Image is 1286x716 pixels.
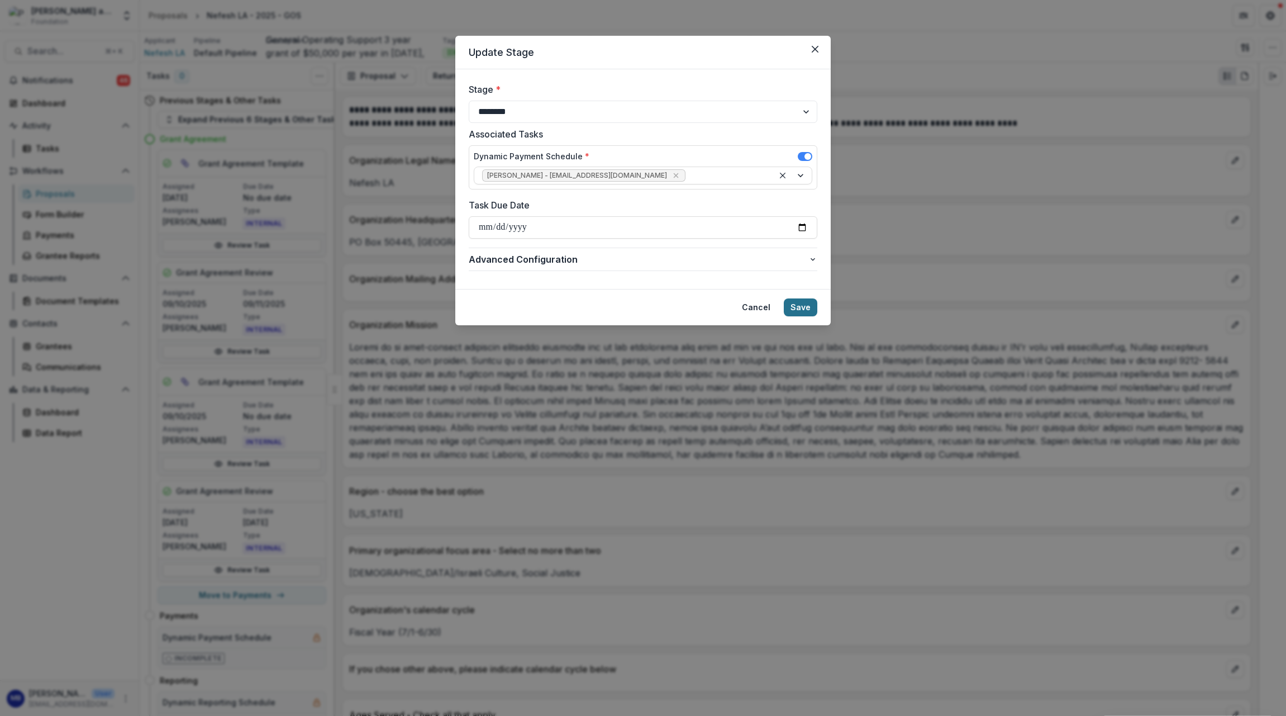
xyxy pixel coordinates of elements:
[735,298,777,316] button: Cancel
[670,170,682,181] div: Remove Melissa Bemel - administrator@pmbfoundation.org
[455,36,831,69] header: Update Stage
[469,127,811,141] label: Associated Tasks
[784,298,817,316] button: Save
[806,40,824,58] button: Close
[487,172,667,179] span: [PERSON_NAME] - [EMAIL_ADDRESS][DOMAIN_NAME]
[776,169,789,182] div: Clear selected options
[469,198,811,212] label: Task Due Date
[469,248,817,271] button: Advanced Configuration
[474,150,589,162] label: Dynamic Payment Schedule
[469,253,808,266] span: Advanced Configuration
[469,83,811,96] label: Stage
